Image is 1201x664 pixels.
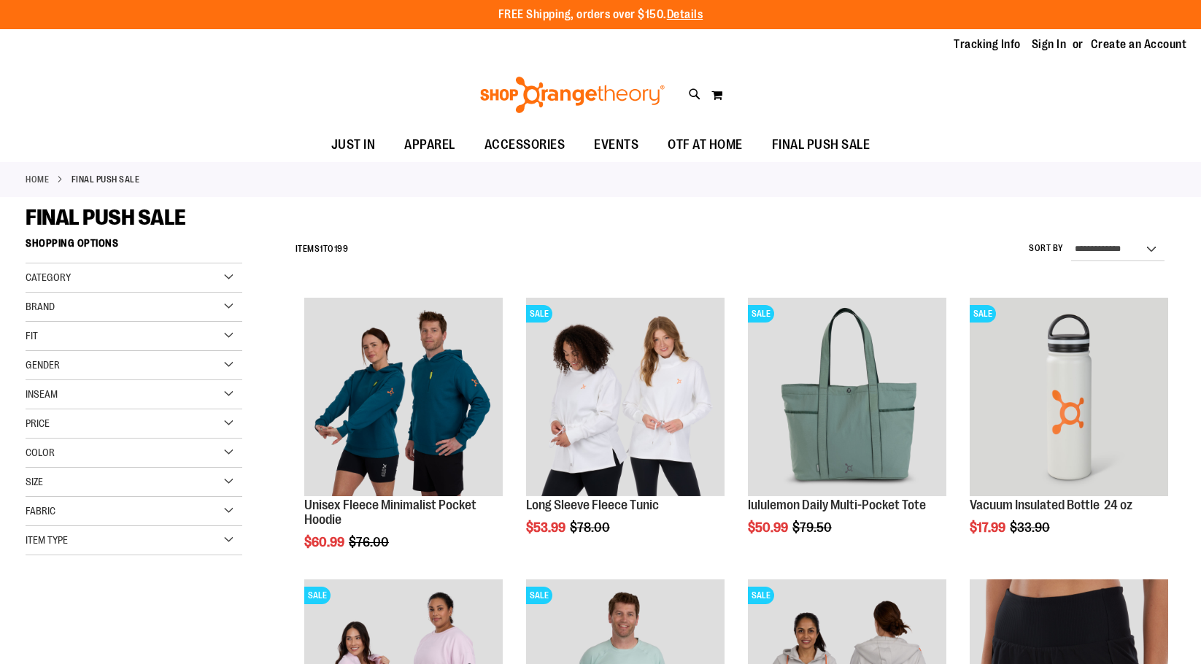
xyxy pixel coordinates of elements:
[1032,36,1067,53] a: Sign In
[26,231,242,263] strong: Shopping Options
[1010,520,1052,535] span: $33.90
[297,290,510,586] div: product
[304,498,476,527] a: Unisex Fleece Minimalist Pocket Hoodie
[1091,36,1187,53] a: Create an Account
[741,290,954,572] div: product
[519,290,732,572] div: product
[72,173,140,186] strong: FINAL PUSH SALE
[26,301,55,312] span: Brand
[748,520,790,535] span: $50.99
[26,417,50,429] span: Price
[26,359,60,371] span: Gender
[526,498,659,512] a: Long Sleeve Fleece Tunic
[1029,242,1064,255] label: Sort By
[296,238,349,260] h2: Items to
[26,388,58,400] span: Inseam
[526,298,725,498] a: Product image for Fleece Long SleeveSALE
[484,128,565,161] span: ACCESSORIES
[478,77,667,113] img: Shop Orangetheory
[304,298,503,496] img: Unisex Fleece Minimalist Pocket Hoodie
[962,290,1175,572] div: product
[594,128,638,161] span: EVENTS
[404,128,455,161] span: APPAREL
[772,128,870,161] span: FINAL PUSH SALE
[26,330,38,341] span: Fit
[748,298,946,496] img: lululemon Daily Multi-Pocket Tote
[26,271,71,283] span: Category
[570,520,612,535] span: $78.00
[334,244,349,254] span: 199
[26,447,55,458] span: Color
[667,8,703,21] a: Details
[970,298,1168,498] a: Vacuum Insulated Bottle 24 ozSALE
[748,587,774,604] span: SALE
[748,305,774,323] span: SALE
[954,36,1021,53] a: Tracking Info
[498,7,703,23] p: FREE Shipping, orders over $150.
[526,520,568,535] span: $53.99
[526,587,552,604] span: SALE
[304,587,331,604] span: SALE
[970,298,1168,496] img: Vacuum Insulated Bottle 24 oz
[668,128,743,161] span: OTF AT HOME
[26,173,49,186] a: Home
[26,205,186,230] span: FINAL PUSH SALE
[320,244,323,254] span: 1
[526,305,552,323] span: SALE
[748,298,946,498] a: lululemon Daily Multi-Pocket ToteSALE
[304,298,503,498] a: Unisex Fleece Minimalist Pocket Hoodie
[748,498,926,512] a: lululemon Daily Multi-Pocket Tote
[970,305,996,323] span: SALE
[970,520,1008,535] span: $17.99
[331,128,376,161] span: JUST IN
[526,298,725,496] img: Product image for Fleece Long Sleeve
[970,498,1132,512] a: Vacuum Insulated Bottle 24 oz
[26,476,43,487] span: Size
[792,520,834,535] span: $79.50
[26,534,68,546] span: Item Type
[26,505,55,517] span: Fabric
[304,535,347,549] span: $60.99
[349,535,391,549] span: $76.00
